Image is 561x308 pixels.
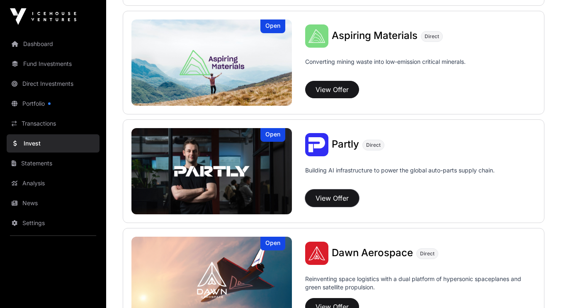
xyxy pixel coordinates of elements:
[332,139,359,150] a: Partly
[260,128,285,142] div: Open
[305,275,536,295] p: Reinventing space logistics with a dual platform of hypersonic spaceplanes and green satellite pr...
[305,24,328,48] img: Aspiring Materials
[7,154,100,172] a: Statements
[131,19,292,106] img: Aspiring Materials
[260,237,285,250] div: Open
[305,133,328,156] img: Partly
[7,75,100,93] a: Direct Investments
[520,268,561,308] iframe: Chat Widget
[305,189,359,207] button: View Offer
[332,31,418,41] a: Aspiring Materials
[131,128,292,214] a: PartlyOpen
[305,81,359,98] button: View Offer
[7,174,100,192] a: Analysis
[332,138,359,150] span: Partly
[305,58,466,78] p: Converting mining waste into low-emission critical minerals.
[10,8,76,25] img: Icehouse Ventures Logo
[420,250,435,257] span: Direct
[332,248,413,259] a: Dawn Aerospace
[332,247,413,259] span: Dawn Aerospace
[7,55,100,73] a: Fund Investments
[305,166,495,186] p: Building AI infrastructure to power the global auto-parts supply chain.
[7,114,100,133] a: Transactions
[131,19,292,106] a: Aspiring MaterialsOpen
[366,142,381,148] span: Direct
[131,128,292,214] img: Partly
[7,134,100,153] a: Invest
[7,95,100,113] a: Portfolio
[305,242,328,265] img: Dawn Aerospace
[332,29,418,41] span: Aspiring Materials
[7,194,100,212] a: News
[425,33,439,40] span: Direct
[260,19,285,33] div: Open
[7,35,100,53] a: Dashboard
[7,214,100,232] a: Settings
